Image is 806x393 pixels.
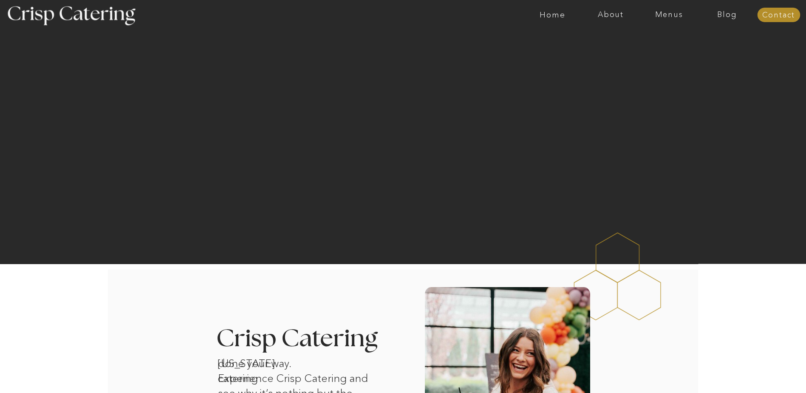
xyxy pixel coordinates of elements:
iframe: podium webchat widget bubble [721,350,806,393]
a: Blog [698,11,756,19]
a: About [582,11,640,19]
h1: [US_STATE] catering [218,356,306,367]
a: Home [523,11,582,19]
h3: Crisp Catering [216,327,399,352]
a: Menus [640,11,698,19]
a: Contact [757,11,800,20]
